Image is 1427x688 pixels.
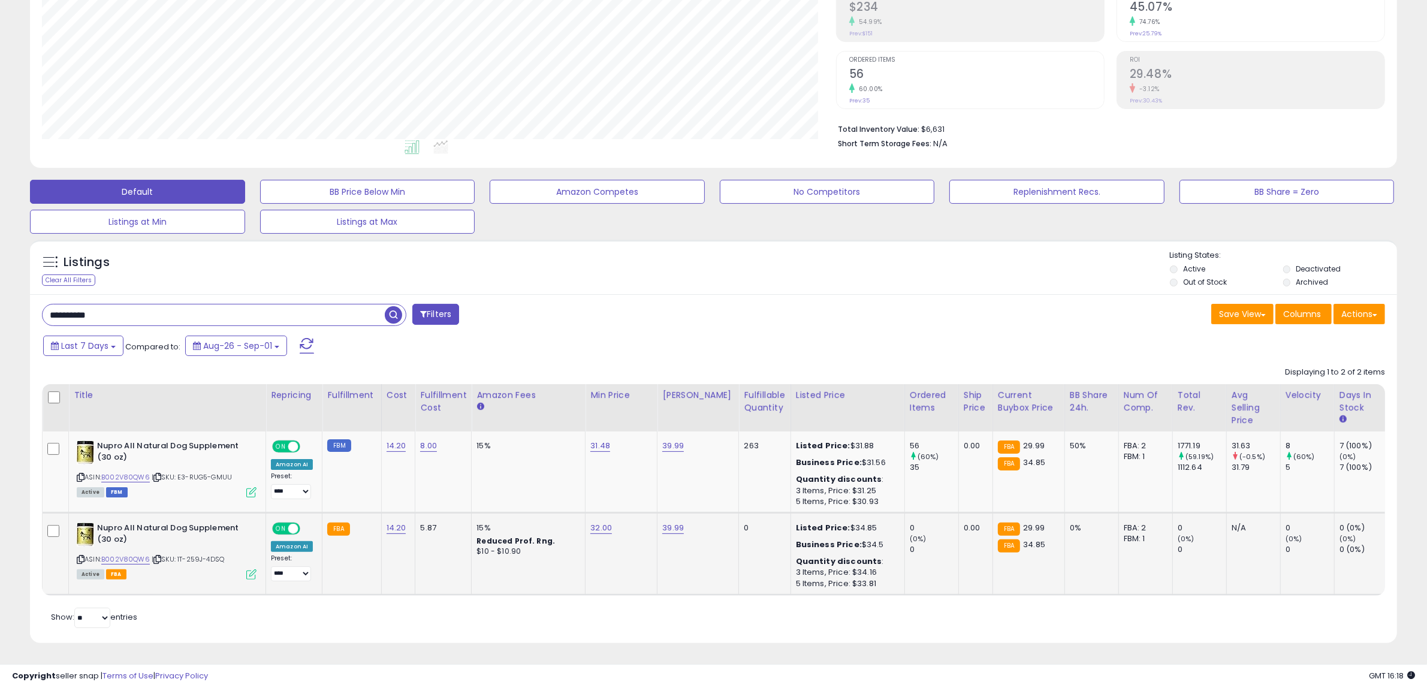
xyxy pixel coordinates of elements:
label: Out of Stock [1183,277,1227,287]
div: 3 Items, Price: $34.16 [796,567,895,578]
small: Prev: 30.43% [1130,97,1162,104]
small: Prev: 25.79% [1130,30,1161,37]
div: 7 (100%) [1339,440,1388,451]
small: (60%) [918,452,939,461]
span: Ordered Items [849,57,1104,64]
b: Total Inventory Value: [838,124,919,134]
small: (0%) [1339,534,1356,544]
button: Listings at Min [30,210,245,234]
button: Listings at Max [260,210,475,234]
small: (-0.5%) [1239,452,1265,461]
span: ROI [1130,57,1384,64]
div: Preset: [271,472,313,499]
b: Short Term Storage Fees: [838,138,931,149]
div: 50% [1070,440,1109,451]
button: Actions [1334,304,1385,324]
div: FBA: 2 [1124,523,1163,533]
a: 14.20 [387,440,406,452]
div: Clear All Filters [42,274,95,286]
span: FBA [106,569,126,580]
small: 74.76% [1135,17,1160,26]
span: | SKU: 1T-259J-4DSQ [152,554,224,564]
a: 8.00 [420,440,437,452]
div: 5 [1286,462,1334,473]
div: Current Buybox Price [998,389,1060,414]
div: 31.79 [1232,462,1280,473]
div: 3 Items, Price: $31.25 [796,485,895,496]
div: Days In Stock [1339,389,1383,414]
span: Aug-26 - Sep-01 [203,340,272,352]
span: All listings currently available for purchase on Amazon [77,569,104,580]
small: Days In Stock. [1339,414,1347,425]
small: (0%) [1339,452,1356,461]
label: Active [1183,264,1205,274]
button: Last 7 Days [43,336,123,356]
button: Columns [1275,304,1332,324]
small: FBA [327,523,349,536]
span: ON [273,524,288,534]
div: Amazon AI [271,541,313,552]
div: 1112.64 [1178,462,1226,473]
span: OFF [298,524,318,534]
b: Quantity discounts [796,556,882,567]
button: No Competitors [720,180,935,204]
button: Filters [412,304,459,325]
div: 0 [1286,544,1334,555]
div: 0 (0%) [1339,523,1388,533]
small: -3.12% [1135,85,1160,93]
div: Preset: [271,554,313,581]
div: seller snap | | [12,671,208,682]
div: ASIN: [77,440,257,496]
div: Ship Price [964,389,988,414]
div: 1771.19 [1178,440,1226,451]
div: $34.85 [796,523,895,533]
a: Terms of Use [102,670,153,681]
div: 5.87 [420,523,462,533]
b: Quantity discounts [796,473,882,485]
small: Prev: $151 [849,30,873,37]
button: Aug-26 - Sep-01 [185,336,287,356]
span: OFF [298,442,318,452]
span: 2025-09-9 16:18 GMT [1369,670,1415,681]
b: Listed Price: [796,522,850,533]
span: N/A [933,138,948,149]
b: Reduced Prof. Rng. [476,536,555,546]
div: Num of Comp. [1124,389,1167,414]
small: (0%) [910,534,927,544]
div: $10 - $10.90 [476,547,576,557]
div: $34.5 [796,539,895,550]
small: FBA [998,457,1020,470]
b: Business Price: [796,539,862,550]
a: 39.99 [662,440,684,452]
span: | SKU: E3-RUG5-GMUU [152,472,232,482]
div: 263 [744,440,781,451]
div: 0% [1070,523,1109,533]
div: FBM: 1 [1124,533,1163,544]
div: 0.00 [964,523,983,533]
label: Archived [1296,277,1329,287]
b: Listed Price: [796,440,850,451]
div: Repricing [271,389,317,402]
img: 51zQfGZZovL._SL40_.jpg [77,440,94,464]
a: 14.20 [387,522,406,534]
div: Listed Price [796,389,900,402]
div: 0 [744,523,781,533]
div: Fulfillment Cost [420,389,466,414]
button: BB Share = Zero [1179,180,1395,204]
div: 31.63 [1232,440,1280,451]
div: Cost [387,389,411,402]
span: All listings currently available for purchase on Amazon [77,487,104,497]
p: Listing States: [1170,250,1397,261]
div: 15% [476,440,576,451]
span: Compared to: [125,341,180,352]
small: FBA [998,539,1020,553]
div: Displaying 1 to 2 of 2 items [1285,367,1385,378]
div: Fulfillment [327,389,376,402]
div: Title [74,389,261,402]
small: (60%) [1293,452,1315,461]
a: 32.00 [590,522,612,534]
h2: 29.48% [1130,67,1384,83]
span: 29.99 [1023,522,1045,533]
div: 0 (0%) [1339,544,1388,555]
div: Min Price [590,389,652,402]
